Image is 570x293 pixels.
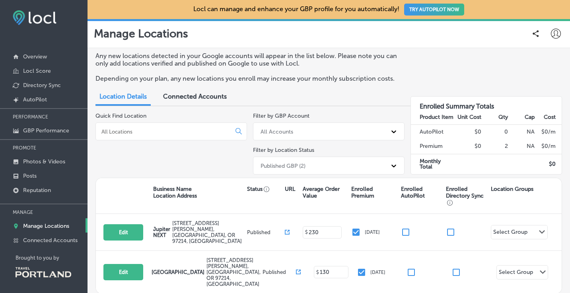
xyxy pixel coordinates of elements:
[103,264,143,280] button: Edit
[23,223,69,229] p: Manage Locations
[446,186,487,206] p: Enrolled Directory Sync
[23,158,65,165] p: Photos & Videos
[482,110,508,125] th: Qty
[285,186,295,192] p: URL
[152,269,204,275] p: [GEOGRAPHIC_DATA]
[420,114,453,120] strong: Product Item
[23,237,78,244] p: Connected Accounts
[163,93,227,100] span: Connected Accounts
[23,173,37,179] p: Posts
[253,147,314,153] label: Filter by Location Status
[493,229,527,238] div: Select Group
[411,97,562,110] h3: Enrolled Summary Totals
[95,52,399,67] p: Any new locations detected in your Google accounts will appear in the list below. Please note you...
[535,124,562,139] td: $ 0 /m
[303,186,347,199] p: Average Order Value
[95,113,146,119] label: Quick Find Location
[253,113,309,119] label: Filter by GBP Account
[455,124,482,139] td: $0
[261,162,305,169] div: Published GBP (2)
[99,93,147,100] span: Location Details
[491,186,533,192] p: Location Groups
[103,224,143,241] button: Edit
[535,139,562,154] td: $ 0 /m
[95,75,399,82] p: Depending on your plan, any new locations you enroll may increase your monthly subscription costs.
[206,257,261,287] label: [STREET_ADDRESS][PERSON_NAME] , [GEOGRAPHIC_DATA], OR 97214, [GEOGRAPHIC_DATA]
[23,82,61,89] p: Directory Sync
[370,270,385,275] p: [DATE]
[247,186,285,192] p: Status
[508,124,535,139] td: NA
[508,139,535,154] td: NA
[404,4,464,16] button: TRY AUTOPILOT NOW
[316,270,319,275] p: $
[23,127,69,134] p: GBP Performance
[23,187,51,194] p: Reputation
[535,110,562,125] th: Cost
[411,124,455,139] td: AutoPilot
[172,220,245,244] label: [STREET_ADDRESS][PERSON_NAME] , [GEOGRAPHIC_DATA], OR 97214, [GEOGRAPHIC_DATA]
[482,139,508,154] td: 2
[23,68,51,74] p: Locl Score
[101,128,229,135] input: All Locations
[482,124,508,139] td: 0
[508,110,535,125] th: Cap
[247,229,285,235] p: Published
[455,110,482,125] th: Unit Cost
[499,269,533,278] div: Select Group
[23,53,47,60] p: Overview
[535,154,562,174] td: $ 0
[305,229,308,235] p: $
[23,96,47,103] p: AutoPilot
[411,139,455,154] td: Premium
[365,229,380,235] p: [DATE]
[411,154,455,174] td: Monthly Total
[263,269,296,275] p: Published
[94,27,188,40] p: Manage Locations
[401,186,442,199] p: Enrolled AutoPilot
[351,186,397,199] p: Enrolled Premium
[16,255,88,261] p: Brought to you by
[153,226,170,238] p: Jupiter NEXT
[261,128,293,135] div: All Accounts
[13,10,56,25] img: fda3e92497d09a02dc62c9cd864e3231.png
[16,267,71,277] img: Travel Portland
[153,186,197,199] p: Business Name Location Address
[455,139,482,154] td: $0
